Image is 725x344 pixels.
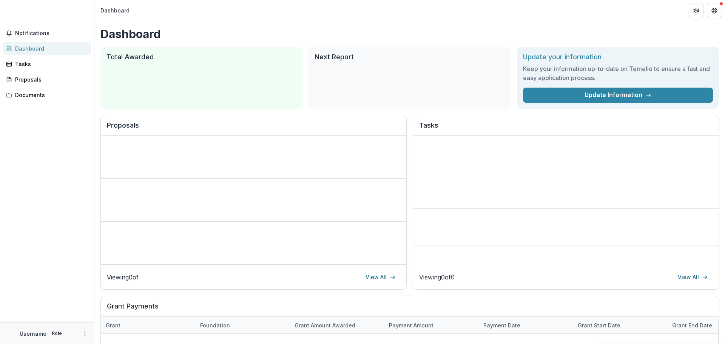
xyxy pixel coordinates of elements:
[107,121,400,136] h2: Proposals
[689,3,704,18] button: Partners
[107,273,139,282] p: Viewing 0 of
[15,30,88,37] span: Notifications
[106,53,296,61] h2: Total Awarded
[523,64,713,82] h3: Keep your information up-to-date on Temelio to ensure a fast and easy application process.
[419,121,713,136] h2: Tasks
[523,88,713,103] a: Update Information
[315,53,504,61] h2: Next Report
[419,273,455,282] p: Viewing 0 of 0
[100,6,130,14] div: Dashboard
[100,27,719,41] h1: Dashboard
[20,330,46,338] p: Username
[3,89,91,101] a: Documents
[49,330,64,337] p: Role
[3,42,91,55] a: Dashboard
[523,53,713,61] h2: Update your information
[3,73,91,86] a: Proposals
[80,329,89,338] button: More
[15,76,85,83] div: Proposals
[15,60,85,68] div: Tasks
[15,91,85,99] div: Documents
[361,271,400,283] a: View All
[3,27,91,39] button: Notifications
[107,302,713,316] h2: Grant Payments
[3,58,91,70] a: Tasks
[673,271,713,283] a: View All
[707,3,722,18] button: Get Help
[97,5,133,16] nav: breadcrumb
[15,45,85,52] div: Dashboard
